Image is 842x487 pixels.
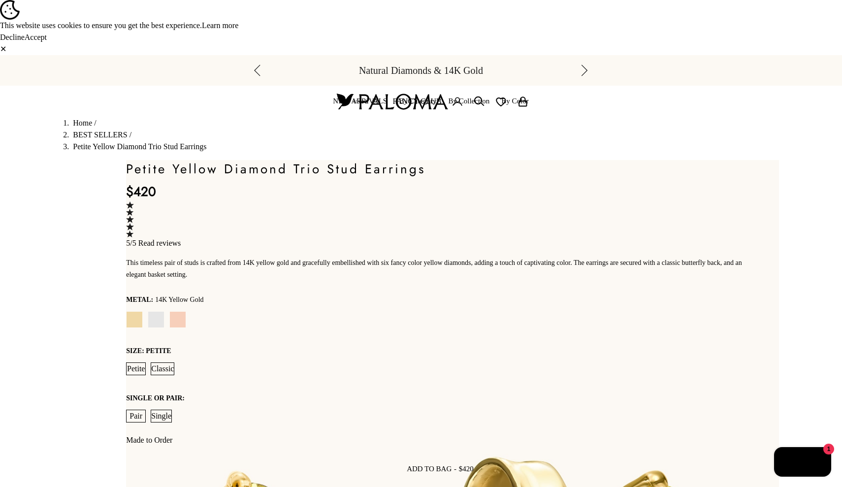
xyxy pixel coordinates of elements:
[126,182,156,201] sale-price: $420
[130,410,142,422] span: Pair
[126,391,185,406] legend: Single or Pair:
[126,434,754,446] p: Made to Order
[73,142,206,151] span: Petite Yellow Diamond Trio Stud Earrings
[359,63,483,78] p: Natural Diamonds & 14K Gold
[73,119,92,127] a: Home
[126,257,754,281] p: This timeless pair of studs is crafted from 14K yellow gold and gracefully embellished with six f...
[407,463,452,475] span: Add to bag
[63,117,779,153] nav: breadcrumbs
[202,21,238,30] a: Learn more
[151,363,174,375] span: Classic
[155,292,203,307] variant-option-value: 14K Yellow Gold
[459,463,474,475] span: $420
[353,97,378,106] button: USD $
[126,160,754,178] h1: Petite Yellow Diamond Trio Stud Earrings
[126,292,153,307] legend: Metal:
[73,130,127,139] a: BEST SELLERS
[151,410,171,422] span: Single
[126,239,136,247] span: 5/5
[353,86,528,117] nav: Secondary navigation
[25,32,47,43] button: Accept
[126,344,171,358] legend: Size: petite
[353,97,368,106] span: USD $
[126,458,754,479] button: Add to bag-$420
[138,239,181,247] span: Read reviews
[771,447,834,479] inbox-online-store-chat: Shopify online store chat
[126,201,754,247] a: 5/5 Read reviews
[127,363,145,375] span: Petite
